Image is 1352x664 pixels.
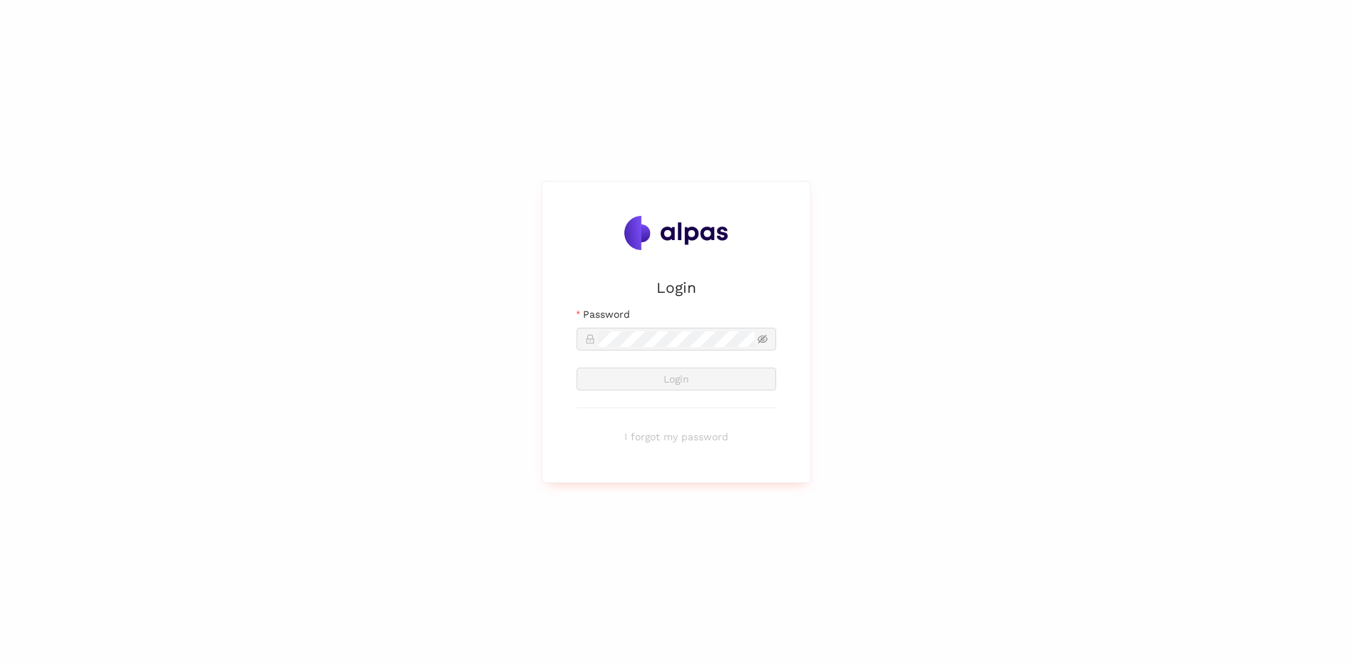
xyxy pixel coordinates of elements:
input: Password [598,331,755,347]
button: Login [577,368,776,390]
button: I forgot my password [577,425,776,448]
label: Password [577,306,630,322]
img: Alpas.ai Logo [624,216,728,250]
h2: Login [577,276,776,299]
span: eye-invisible [758,334,768,344]
span: lock [585,334,595,344]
